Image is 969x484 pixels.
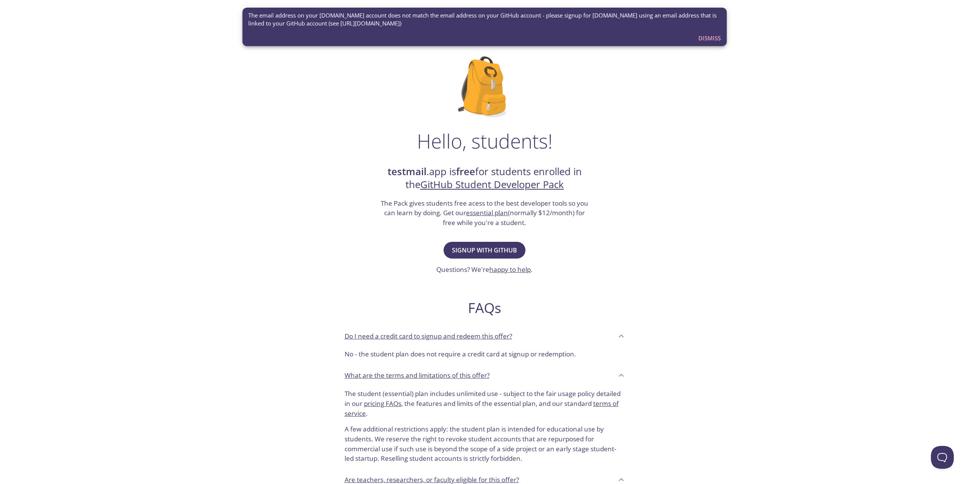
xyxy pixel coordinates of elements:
[345,371,490,380] p: What are the terms and limitations of this offer?
[489,265,531,274] a: happy to help
[698,33,721,43] span: Dismiss
[452,245,517,256] span: Signup with GitHub
[456,165,475,178] strong: free
[338,299,631,316] h2: FAQs
[417,129,552,152] h1: Hello, students!
[345,399,619,418] a: terms of service
[380,198,589,228] h3: The Pack gives students free acess to the best developer tools so you can learn by doing. Get our...
[388,165,426,178] strong: testmail
[364,399,401,408] a: pricing FAQs
[931,446,954,469] iframe: Help Scout Beacon - Open
[345,389,625,418] p: The student (essential) plan includes unlimited use - subject to the fair usage policy detailed i...
[345,331,512,341] p: Do I need a credit card to signup and redeem this offer?
[420,178,564,191] a: GitHub Student Developer Pack
[345,349,625,359] p: No - the student plan does not require a credit card at signup or redemption.
[345,418,625,463] p: A few additional restrictions apply: the student plan is intended for educational use by students...
[466,208,508,217] a: essential plan
[338,386,631,470] div: What are the terms and limitations of this offer?
[338,365,631,386] div: What are the terms and limitations of this offer?
[248,11,721,28] span: The email address on your [DOMAIN_NAME] account does not match the email address on your GitHub a...
[444,242,525,259] button: Signup with GitHub
[380,165,589,192] h2: .app is for students enrolled in the
[695,31,724,45] button: Dismiss
[458,56,511,117] img: github-student-backpack.png
[338,346,631,365] div: Do I need a credit card to signup and redeem this offer?
[338,326,631,346] div: Do I need a credit card to signup and redeem this offer?
[436,265,533,275] h3: Questions? We're .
